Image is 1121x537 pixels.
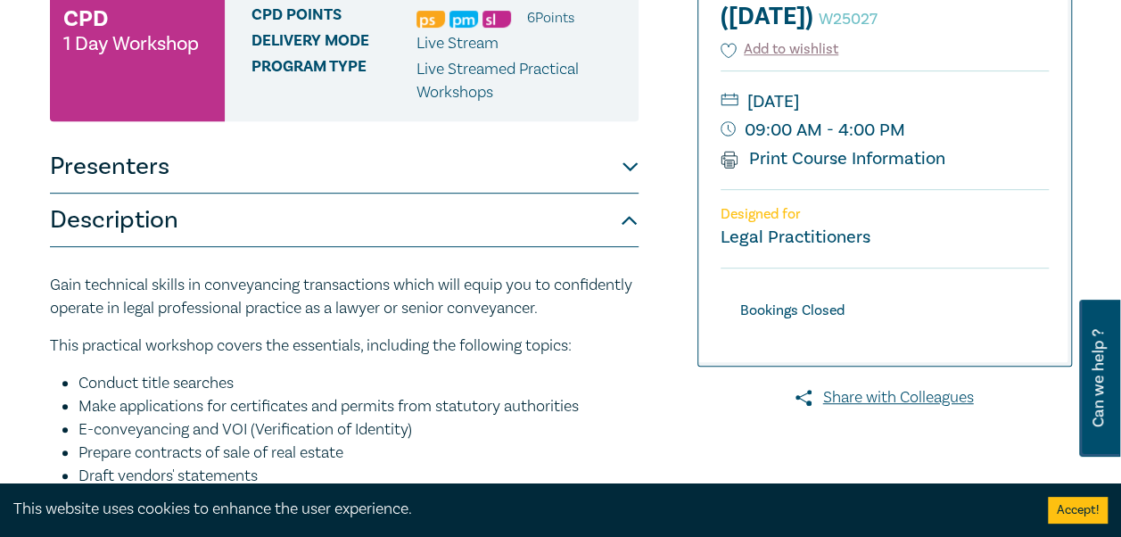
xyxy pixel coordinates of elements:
small: Legal Practitioners [721,226,870,249]
span: Program type [251,58,416,104]
button: Accept cookies [1048,497,1108,524]
img: Practice Management & Business Skills [449,11,478,28]
li: Draft vendors' statements [78,465,639,488]
span: Delivery Mode [251,32,416,55]
span: Can we help ? [1090,310,1107,446]
div: Bookings Closed [721,299,864,323]
button: Description [50,194,639,247]
h3: CPD [63,3,108,35]
img: Substantive Law [482,11,511,28]
div: This website uses cookies to enhance the user experience. [13,498,1021,521]
button: Add to wishlist [721,39,839,60]
img: Professional Skills [416,11,445,28]
span: CPD Points [251,6,416,29]
small: 1 Day Workshop [63,35,199,53]
a: Print Course Information [721,147,946,170]
li: Make applications for certificates and permits from statutory authorities [78,395,639,418]
small: [DATE] [721,87,1049,116]
p: Gain technical skills in conveyancing transactions which will equip you to confidently operate in... [50,274,639,320]
a: Share with Colleagues [697,386,1072,409]
p: Live Streamed Practical Workshops [416,58,625,104]
li: 6 Point s [527,6,574,29]
small: W25027 [819,9,878,29]
li: Conduct title searches [78,372,639,395]
p: Designed for [721,206,1049,223]
small: 09:00 AM - 4:00 PM [721,116,1049,145]
li: E-conveyancing and VOI (Verification of Identity) [78,418,639,442]
span: Live Stream [416,33,499,54]
p: This practical workshop covers the essentials, including the following topics: [50,335,639,358]
li: Prepare contracts of sale of real estate [78,442,639,465]
button: Presenters [50,140,639,194]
